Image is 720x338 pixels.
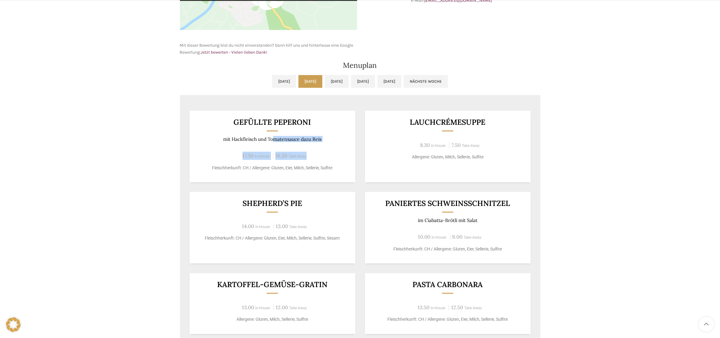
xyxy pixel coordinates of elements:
[289,306,307,310] span: Take-Away
[372,154,523,160] p: Allergene: Gluten, Milch, Sellerie, Sulfite
[372,281,523,288] h3: Pasta Carbonara
[197,118,348,126] h3: Gefüllte Peperoni
[418,234,431,240] span: 10.00
[275,152,288,159] span: 16.50
[325,75,349,88] a: [DATE]
[255,154,270,158] span: In-House
[432,235,447,240] span: In-House
[377,75,401,88] a: [DATE]
[372,217,523,223] p: im Ciabatta-Brötli mit Salat
[276,223,288,230] span: 13.00
[197,165,348,171] p: Fleischherkunft: CH / Allergene: Gluten, Eier, Milch, Sellerie, Sulfite
[372,246,523,252] p: Fleischherkunft: CH / Allergene: Gluten, Eier, Sellerie, Sulfite
[180,42,357,56] p: Mit dieser Bewertung bist du nicht einverstanden? Dann hilf uns und hinterlasse eine Google Bewer...
[452,234,463,240] span: 9.00
[420,142,430,148] span: 8.30
[431,306,445,310] span: In-House
[242,223,254,230] span: 14.00
[351,75,375,88] a: [DATE]
[197,316,348,323] p: Allergene: Gluten, Milch, Sellerie, Sulfite
[298,75,322,88] a: [DATE]
[699,317,714,332] a: Scroll to top button
[197,281,348,288] h3: Kartoffel-Gemüse-Gratin
[404,75,448,88] a: Nächste Woche
[201,50,268,55] a: Jetzt bewerten - Vielen lieben Dank!
[272,75,296,88] a: [DATE]
[431,144,446,148] span: In-House
[462,144,480,148] span: Take-Away
[255,225,270,229] span: In-House
[197,235,348,241] p: Fleischherkunft: CH / Allergene: Gluten, Eier, Milch, Sellerie, Sulfite, Sesam
[289,225,307,229] span: Take-Away
[180,62,540,69] h2: Menuplan
[289,154,307,158] span: Take-Away
[451,304,463,311] span: 12.50
[464,306,482,310] span: Take-Away
[255,306,270,310] span: In-House
[197,136,348,142] p: mit Hackfleisch und Tomatensauce dazu Reis
[276,304,288,311] span: 12.00
[372,118,523,126] h3: Lauchcrémesuppe
[243,152,254,159] span: 17.50
[451,142,461,148] span: 7.50
[242,304,254,311] span: 13.00
[372,316,523,323] p: Fleischherkunft: CH / Allergene: Gluten, Eier, Milch, Sellerie, Sulfite
[418,304,429,311] span: 13.50
[197,200,348,207] h3: Shepherd’s Pie
[372,200,523,207] h3: Paniertes Schweinsschnitzel
[464,235,482,240] span: Take-Away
